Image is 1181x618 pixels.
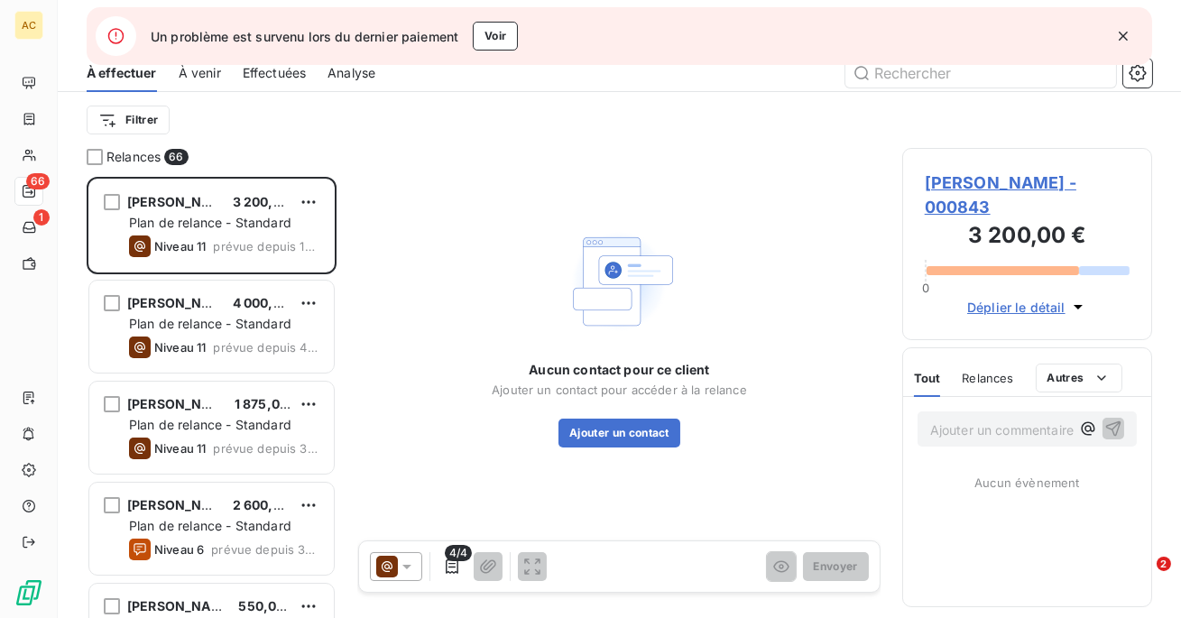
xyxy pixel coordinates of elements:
[925,171,1130,219] span: [PERSON_NAME] - 000843
[154,239,206,254] span: Niveau 11
[26,173,50,189] span: 66
[151,27,458,46] span: Un problème est survenu lors du dernier paiement
[129,316,291,331] span: Plan de relance - Standard
[238,598,296,613] span: 550,00 €
[154,542,204,557] span: Niveau 6
[233,194,302,209] span: 3 200,00 €
[558,419,680,447] button: Ajouter un contact
[561,224,677,339] img: Empty state
[213,441,319,456] span: prévue depuis 39 jours
[974,475,1079,490] span: Aucun évènement
[235,396,300,411] span: 1 875,00 €
[33,209,50,226] span: 1
[1036,364,1123,392] button: Autres
[445,545,472,561] span: 4/4
[129,518,291,533] span: Plan de relance - Standard
[492,383,747,397] span: Ajouter un contact pour accéder à la relance
[164,149,188,165] span: 66
[129,417,291,432] span: Plan de relance - Standard
[1157,557,1171,571] span: 2
[925,219,1130,255] h3: 3 200,00 €
[962,297,1093,318] button: Déplier le détail
[967,298,1066,317] span: Déplier le détail
[243,64,307,82] span: Effectuées
[179,64,221,82] span: À venir
[211,542,319,557] span: prévue depuis 38 jours
[845,59,1116,88] input: Rechercher
[803,552,869,581] button: Envoyer
[87,106,170,134] button: Filtrer
[233,497,302,512] span: 2 600,00 €
[129,215,291,230] span: Plan de relance - Standard
[962,371,1013,385] span: Relances
[233,295,302,310] span: 4 000,00 €
[922,281,929,295] span: 0
[473,22,518,51] button: Voir
[14,11,43,40] div: AC
[328,64,375,82] span: Analyse
[127,295,235,310] span: [PERSON_NAME]
[106,148,161,166] span: Relances
[127,598,235,613] span: [PERSON_NAME]
[213,239,319,254] span: prévue depuis 135 jours
[127,497,235,512] span: [PERSON_NAME]
[127,396,235,411] span: [PERSON_NAME]
[213,340,319,355] span: prévue depuis 45 jours
[529,361,709,379] span: Aucun contact pour ce client
[87,177,337,618] div: grid
[14,578,43,607] img: Logo LeanPay
[127,194,235,209] span: [PERSON_NAME]
[1120,557,1163,600] iframe: Intercom live chat
[154,441,206,456] span: Niveau 11
[87,64,157,82] span: À effectuer
[914,371,941,385] span: Tout
[154,340,206,355] span: Niveau 11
